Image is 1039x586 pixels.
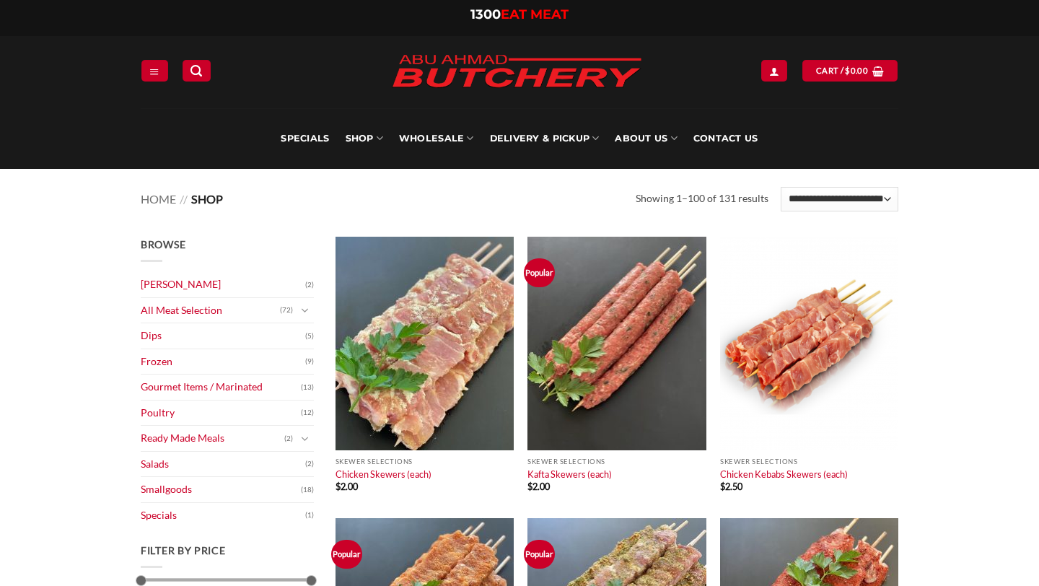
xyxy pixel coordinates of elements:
span: (2) [305,274,314,296]
a: Ready Made Meals [141,426,284,451]
span: $ [845,64,850,77]
span: Browse [141,238,185,250]
span: $ [720,481,725,492]
span: Cart / [816,64,868,77]
span: (2) [305,453,314,475]
a: Chicken Skewers (each) [336,468,431,480]
a: Search [183,60,210,81]
p: Skewer Selections [720,458,898,465]
a: SHOP [346,108,383,169]
button: Toggle [297,302,314,318]
a: Smallgoods [141,477,301,502]
span: (13) [301,377,314,398]
a: 1300EAT MEAT [470,6,569,22]
select: Shop order [781,187,898,211]
a: Login [761,60,787,81]
bdi: 2.00 [527,481,550,492]
a: Delivery & Pickup [490,108,600,169]
a: Specials [141,503,305,528]
a: Home [141,192,176,206]
a: Specials [281,108,329,169]
bdi: 2.00 [336,481,358,492]
a: View cart [802,60,898,81]
span: (5) [305,325,314,347]
span: (9) [305,351,314,372]
span: (12) [301,402,314,424]
a: Dips [141,323,305,349]
span: 1300 [470,6,501,22]
p: Skewer Selections [527,458,706,465]
span: EAT MEAT [501,6,569,22]
img: Abu Ahmad Butchery [380,45,654,100]
a: Menu [141,60,167,81]
a: Chicken Kebabs Skewers (each) [720,468,848,480]
a: Wholesale [399,108,474,169]
a: Gourmet Items / Marinated [141,375,301,400]
span: // [180,192,188,206]
span: (2) [284,428,293,450]
span: (72) [280,299,293,321]
img: Kafta Skewers [527,237,706,450]
p: Showing 1–100 of 131 results [636,191,768,207]
a: Poultry [141,401,301,426]
span: (18) [301,479,314,501]
span: Shop [191,192,223,206]
button: Toggle [297,431,314,447]
a: All Meat Selection [141,298,280,323]
a: Contact Us [693,108,758,169]
a: Kafta Skewers (each) [527,468,612,480]
bdi: 2.50 [720,481,742,492]
a: [PERSON_NAME] [141,272,305,297]
bdi: 0.00 [845,66,868,75]
p: Skewer Selections [336,458,514,465]
span: $ [336,481,341,492]
img: Chicken Skewers [336,237,514,450]
img: Chicken Kebabs Skewers [720,237,898,450]
span: (1) [305,504,314,526]
a: About Us [615,108,677,169]
span: Filter by price [141,544,226,556]
a: Salads [141,452,305,477]
span: $ [527,481,532,492]
a: Frozen [141,349,305,375]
